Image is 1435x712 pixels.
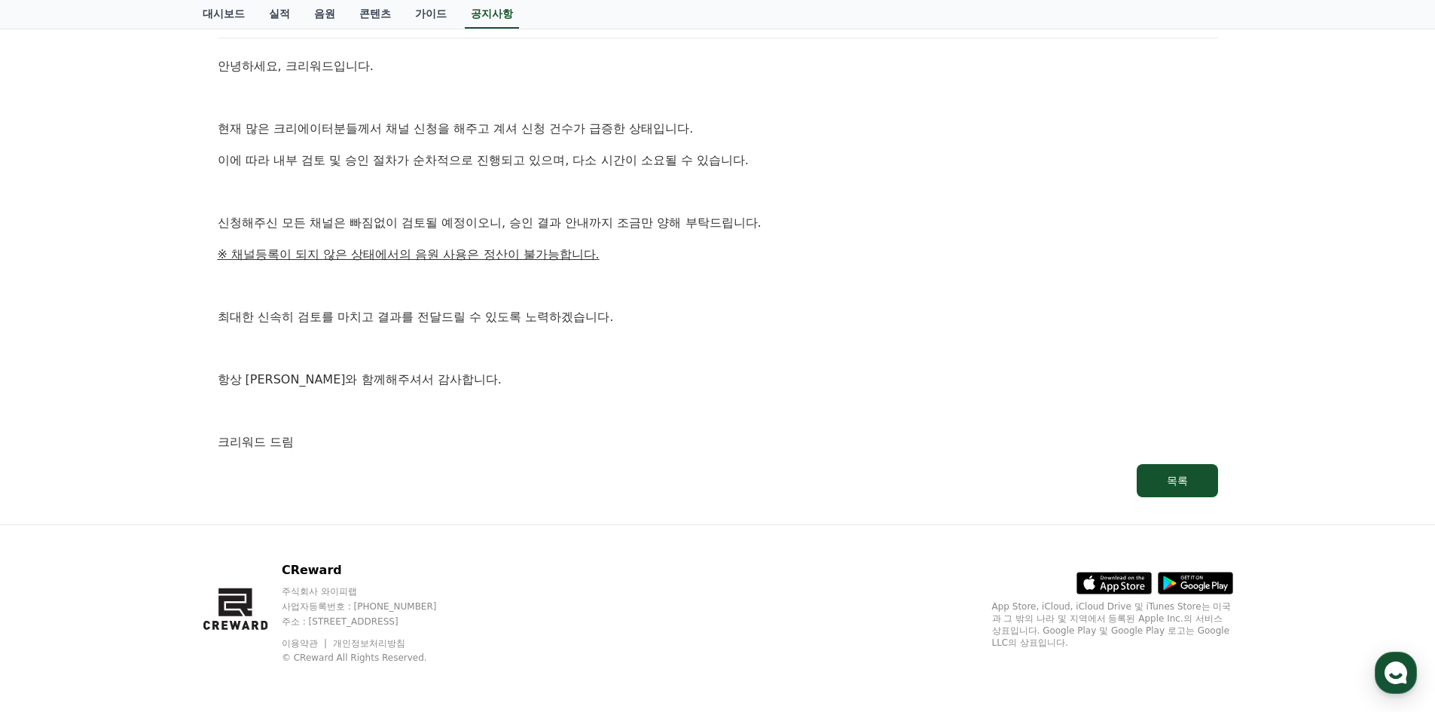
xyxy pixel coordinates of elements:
[1137,464,1218,497] button: 목록
[218,370,1218,390] p: 항상 [PERSON_NAME]와 함께해주셔서 감사합니다.
[282,652,466,664] p: © CReward All Rights Reserved.
[992,600,1233,649] p: App Store, iCloud, iCloud Drive 및 iTunes Store는 미국과 그 밖의 나라 및 지역에서 등록된 Apple Inc.의 서비스 상표입니다. Goo...
[282,600,466,613] p: 사업자등록번호 : [PHONE_NUMBER]
[218,119,1218,139] p: 현재 많은 크리에이터분들께서 채널 신청을 해주고 계셔 신청 건수가 급증한 상태입니다.
[218,213,1218,233] p: 신청해주신 모든 채널은 빠짐없이 검토될 예정이오니, 승인 결과 안내까지 조금만 양해 부탁드립니다.
[194,478,289,515] a: 설정
[1167,473,1188,488] div: 목록
[138,501,156,513] span: 대화
[218,151,1218,170] p: 이에 따라 내부 검토 및 승인 절차가 순차적으로 진행되고 있으며, 다소 시간이 소요될 수 있습니다.
[218,247,600,261] u: ※ 채널등록이 되지 않은 상태에서의 음원 사용은 정산이 불가능합니다.
[282,616,466,628] p: 주소 : [STREET_ADDRESS]
[333,638,405,649] a: 개인정보처리방침
[47,500,56,512] span: 홈
[282,638,329,649] a: 이용약관
[282,585,466,597] p: 주식회사 와이피랩
[218,464,1218,497] a: 목록
[5,478,99,515] a: 홈
[233,500,251,512] span: 설정
[218,307,1218,327] p: 최대한 신속히 검토를 마치고 결과를 전달드릴 수 있도록 노력하겠습니다.
[282,561,466,579] p: CReward
[218,57,1218,76] p: 안녕하세요, 크리워드입니다.
[218,432,1218,452] p: 크리워드 드림
[99,478,194,515] a: 대화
